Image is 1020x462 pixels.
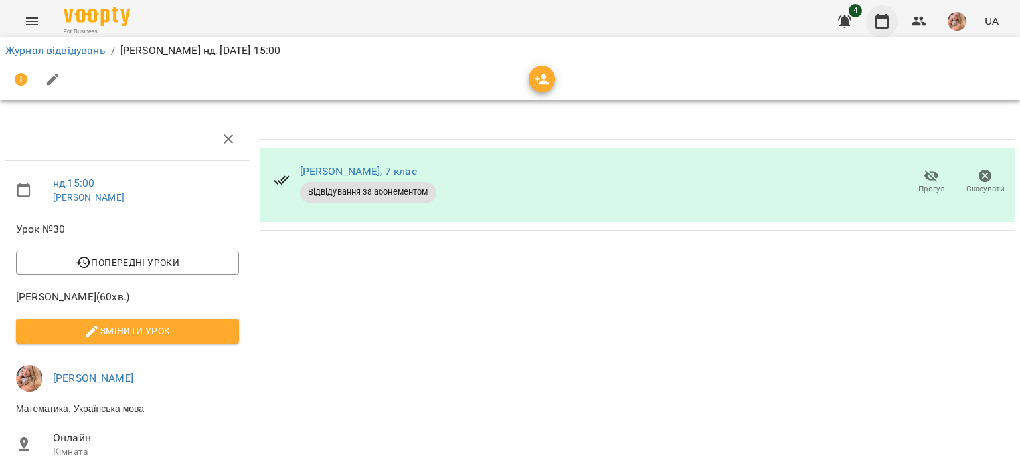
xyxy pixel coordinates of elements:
li: Математика, Українська мова [5,397,250,421]
a: Журнал відвідувань [5,44,106,57]
a: [PERSON_NAME] [53,192,124,203]
img: 9c4c51a4d42acbd288cc1c133c162c1f.jpg [948,12,966,31]
img: Voopty Logo [64,7,130,26]
p: Кімната [53,445,239,459]
span: Онлайн [53,430,239,446]
button: Скасувати [958,164,1012,201]
span: [PERSON_NAME] ( 60 хв. ) [16,289,239,305]
span: Змінити урок [27,323,228,339]
a: [PERSON_NAME] [53,372,133,384]
button: UA [979,9,1004,33]
p: [PERSON_NAME] нд, [DATE] 15:00 [120,43,280,58]
button: Menu [16,5,48,37]
button: Попередні уроки [16,251,239,275]
span: 4 [849,4,862,17]
a: нд , 15:00 [53,177,94,189]
span: Відвідування за абонементом [300,186,436,198]
a: [PERSON_NAME], 7 клас [300,165,417,177]
img: 9c4c51a4d42acbd288cc1c133c162c1f.jpg [16,365,42,392]
span: UA [985,14,999,28]
span: Скасувати [966,183,1005,195]
span: Урок №30 [16,221,239,237]
button: Прогул [904,164,958,201]
li: / [111,43,115,58]
nav: breadcrumb [5,43,1015,58]
button: Змінити урок [16,319,239,343]
span: For Business [64,27,130,36]
span: Прогул [918,183,945,195]
span: Попередні уроки [27,255,228,271]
